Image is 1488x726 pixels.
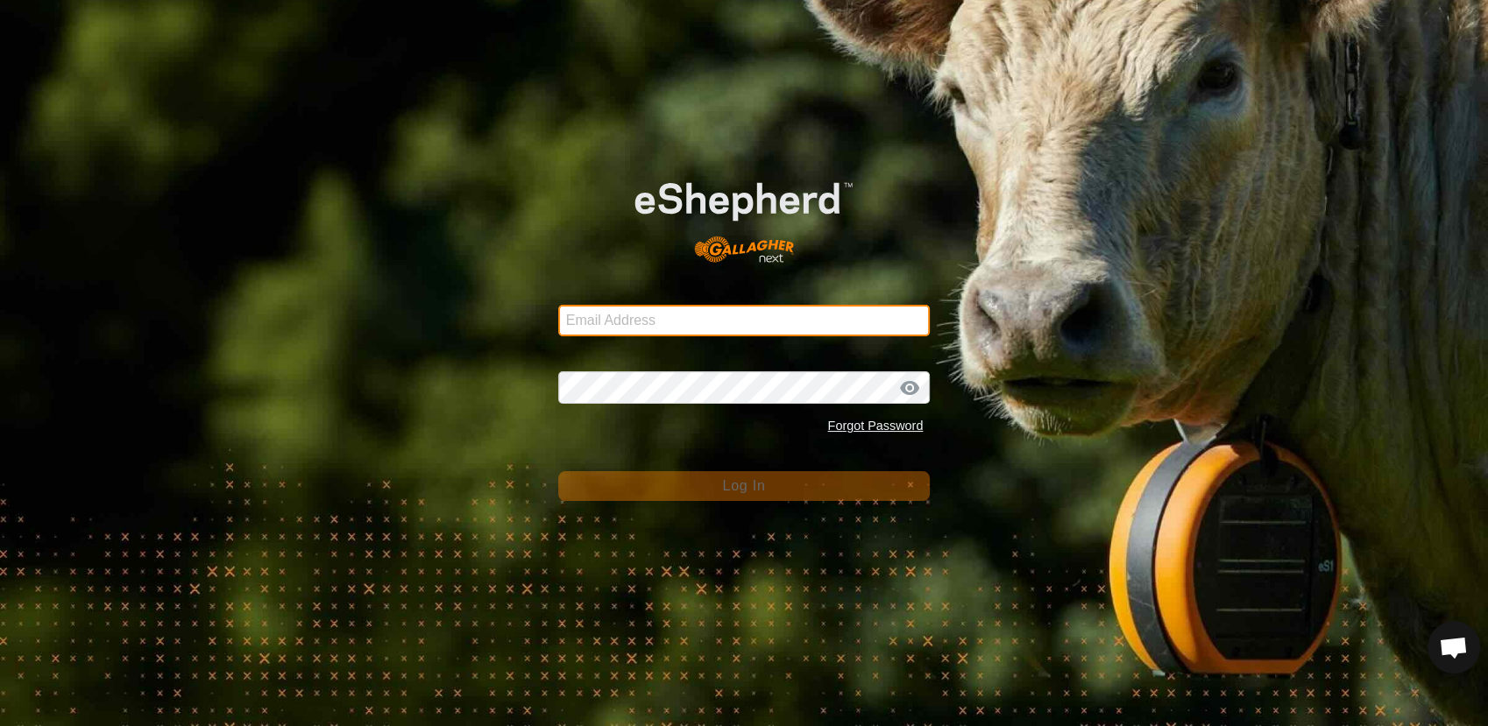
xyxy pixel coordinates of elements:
img: E-shepherd Logo [595,152,893,278]
span: Log In [722,478,765,493]
a: Forgot Password [827,419,923,433]
input: Email Address [558,305,931,336]
button: Log In [558,471,931,501]
div: Open chat [1428,621,1480,673]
